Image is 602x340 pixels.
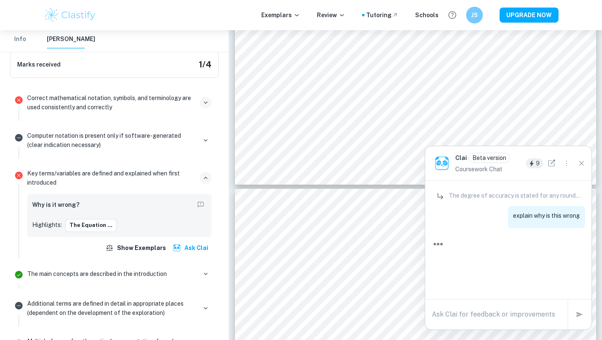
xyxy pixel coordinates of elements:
[32,200,79,209] h6: Why is it wrong?
[195,199,207,211] button: Report mistake/confusion
[366,10,398,20] a: Tutoring
[14,270,24,280] svg: Correct
[17,60,61,69] h6: Marks received
[27,131,196,149] p: Computer notation is present only if software-generated (clear indication necessary)
[536,159,540,168] p: 9
[104,240,169,255] button: Show exemplars
[445,8,459,22] button: Help and Feedback
[435,157,449,170] img: clai.png
[47,30,95,49] button: [PERSON_NAME]
[14,133,24,143] svg: Not relevant
[173,244,181,252] img: clai.svg
[466,7,483,23] button: JS
[455,165,510,174] p: Coursework Chat
[14,95,24,105] svg: Incorrect
[261,10,300,20] p: Exemplars
[10,30,30,49] button: Info
[27,269,167,278] p: The main concepts are described in the introduction
[500,8,559,23] button: UPGRADE NOW
[415,10,439,20] a: Schools
[199,58,212,71] h5: 1 / 4
[14,301,24,311] svg: Not relevant
[560,157,573,170] button: Options
[32,220,62,229] p: Highlights:
[545,157,558,170] button: New Chat
[449,191,582,201] p: The degree of accuracy is stated for any rounded values
[470,10,480,20] h6: JS
[317,10,345,20] p: Review
[513,211,580,220] p: explain why is this wrong
[43,7,97,23] img: Clastify logo
[14,170,24,180] svg: Incorrect
[27,93,196,112] p: Correct mathematical notation, symbols, and terminology are used consistently and correctly
[171,240,212,255] button: Ask Clai
[455,153,467,162] h6: Clai
[27,299,196,317] p: Additional terms are defined in detail in appropriate places (dependent on the development of the...
[65,219,117,232] button: the equation ...
[27,169,196,187] p: Key terms/variables are defined and explained when first introduced
[472,153,506,162] p: Beta version
[469,153,510,163] div: Clai is an AI assistant and is still in beta. He might sometimes make mistakes. Feel free to cont...
[575,157,588,170] button: Close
